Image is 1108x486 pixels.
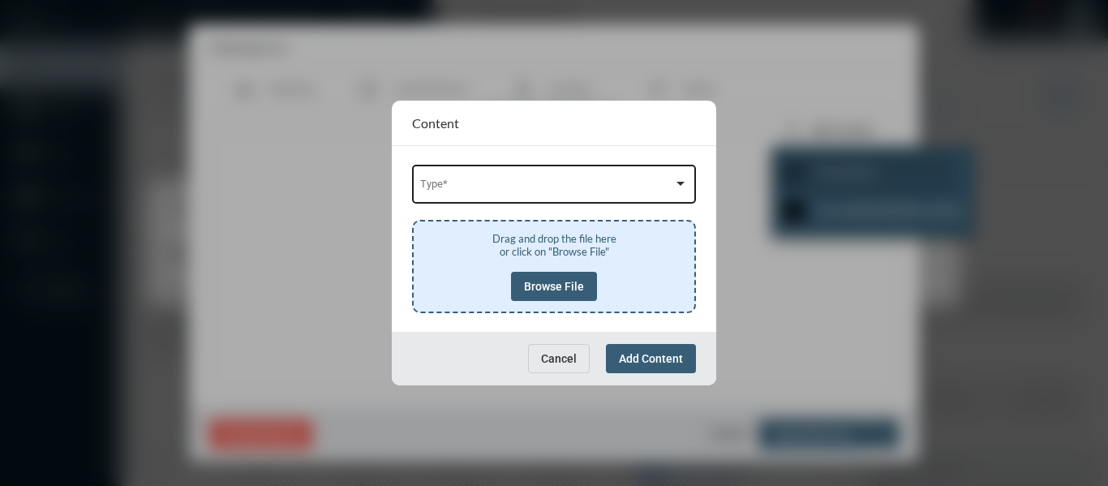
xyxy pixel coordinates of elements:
span: Add Content [619,352,683,365]
span: Browse File [524,280,584,293]
button: Browse File [511,272,597,301]
div: Drag and drop the file here or click on "Browse File" [424,232,684,258]
span: Cancel [541,352,577,365]
button: Add Content [606,344,696,373]
button: Cancel [528,344,590,373]
h2: Content [412,115,459,131]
